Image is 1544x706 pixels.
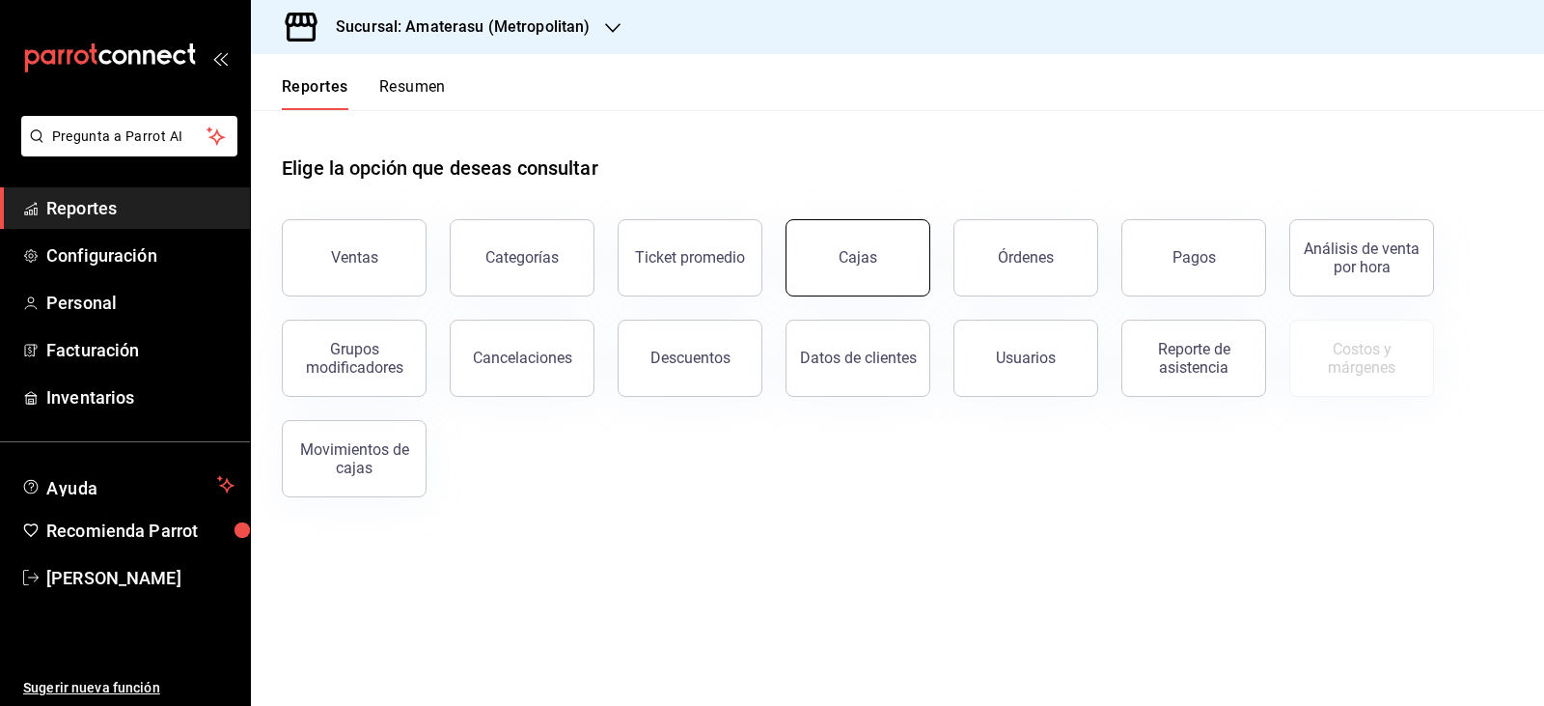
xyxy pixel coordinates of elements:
button: Usuarios [953,320,1098,397]
button: Cancelaciones [450,320,594,397]
h3: Sucursal: Amaterasu (Metropolitan) [320,15,590,39]
div: Categorías [485,248,559,267]
span: Ayuda [46,473,209,496]
button: open_drawer_menu [212,50,228,66]
div: navigation tabs [282,77,446,110]
span: Facturación [46,337,234,363]
span: Configuración [46,242,234,268]
div: Cancelaciones [473,349,572,367]
div: Usuarios [996,349,1056,367]
button: Pregunta a Parrot AI [21,116,237,156]
div: Análisis de venta por hora [1302,240,1421,276]
div: Reporte de asistencia [1134,340,1254,377]
button: Movimientos de cajas [282,420,427,497]
button: Grupos modificadores [282,320,427,397]
span: [PERSON_NAME] [46,565,234,591]
button: Análisis de venta por hora [1289,219,1434,297]
span: Pregunta a Parrot AI [52,127,207,147]
div: Datos de clientes [800,349,917,367]
span: Reportes [46,195,234,221]
div: Ticket promedio [635,248,745,267]
button: Contrata inventarios para ver este reporte [1289,320,1434,397]
h1: Elige la opción que deseas consultar [282,154,598,183]
span: Sugerir nueva función [23,678,234,698]
button: Órdenes [953,219,1098,297]
div: Costos y márgenes [1302,340,1421,377]
div: Ventas [331,248,378,267]
button: Resumen [379,77,446,110]
button: Datos de clientes [786,320,930,397]
a: Pregunta a Parrot AI [14,140,237,160]
button: Descuentos [618,320,762,397]
button: Pagos [1121,219,1266,297]
div: Órdenes [998,248,1054,267]
span: Personal [46,290,234,316]
div: Pagos [1172,248,1216,267]
button: Reporte de asistencia [1121,320,1266,397]
div: Descuentos [650,349,731,367]
div: Cajas [839,246,878,269]
a: Cajas [786,219,930,297]
div: Grupos modificadores [294,340,414,377]
button: Reportes [282,77,348,110]
span: Inventarios [46,384,234,410]
button: Ticket promedio [618,219,762,297]
button: Ventas [282,219,427,297]
span: Recomienda Parrot [46,518,234,544]
div: Movimientos de cajas [294,440,414,477]
button: Categorías [450,219,594,297]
